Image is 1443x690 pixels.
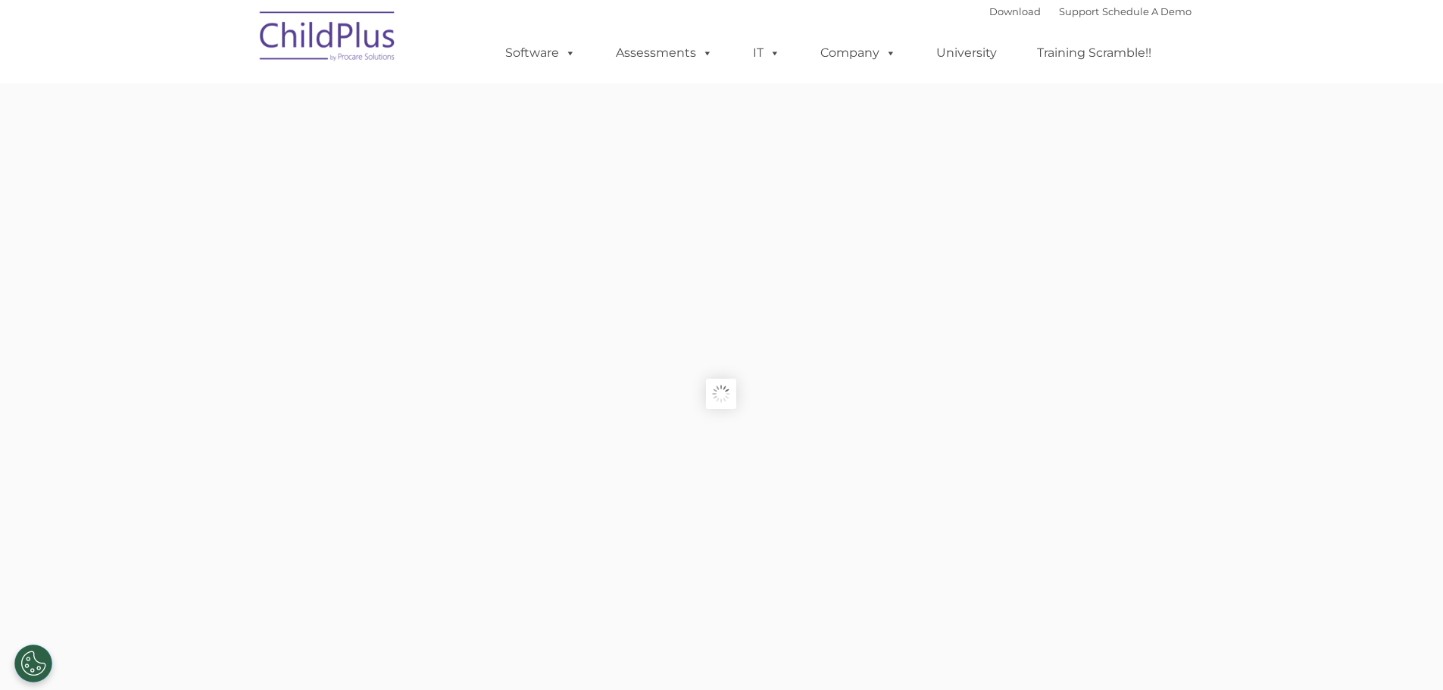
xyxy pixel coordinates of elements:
[252,1,404,76] img: ChildPlus by Procare Solutions
[921,38,1012,68] a: University
[1102,5,1192,17] a: Schedule A Demo
[14,645,52,682] button: Cookies Settings
[738,38,795,68] a: IT
[601,38,728,68] a: Assessments
[490,38,591,68] a: Software
[1059,5,1099,17] a: Support
[1022,38,1167,68] a: Training Scramble!!
[805,38,911,68] a: Company
[989,5,1192,17] font: |
[989,5,1041,17] a: Download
